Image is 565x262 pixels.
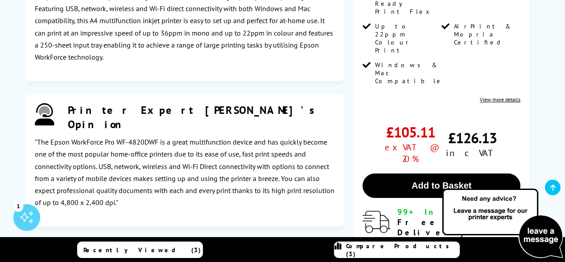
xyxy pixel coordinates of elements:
[334,242,460,258] a: Compare Products (3)
[346,242,459,258] span: Compare Products (3)
[77,242,203,258] a: Recently Viewed (3)
[385,141,436,165] span: ex VAT @ 20%
[440,187,565,260] img: Open Live Chat window
[397,207,483,217] span: 99+ In Stock
[446,147,499,159] span: inc VAT
[35,136,335,209] p: "The Epson WorkForce Pro WF-4820DWF is a great multifunction device and has quickly become one of...
[397,207,520,238] div: for Free Next Day Delivery*
[448,129,497,147] span: £126.13
[375,61,443,85] span: Windows & Mac Compatible
[375,22,440,54] span: Up to 22ppm Colour Print
[68,103,335,132] div: Printer Expert [PERSON_NAME]'s Opinion
[83,246,201,254] span: Recently Viewed (3)
[480,96,520,103] a: View more details
[386,123,435,141] span: £105.11
[363,173,520,198] button: Add to Basket
[13,201,23,211] div: 1
[454,22,519,46] span: AirPrint & Mopria Certified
